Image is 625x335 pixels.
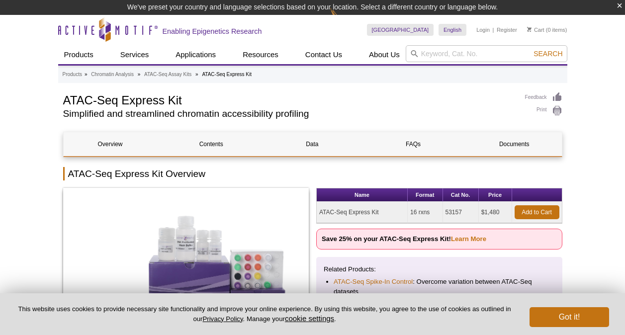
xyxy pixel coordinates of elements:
[138,72,141,77] li: »
[202,72,252,77] li: ATAC-Seq Express Kit
[266,132,359,156] a: Data
[367,24,434,36] a: [GEOGRAPHIC_DATA]
[530,307,609,327] button: Got it!
[525,105,562,116] a: Print
[144,70,191,79] a: ATAC-Seq Assay Kits
[317,202,408,223] td: ATAC-Seq Express Kit
[408,188,443,202] th: Format
[479,202,512,223] td: $1,480
[114,45,155,64] a: Services
[443,188,479,202] th: Cat No.
[476,26,490,33] a: Login
[63,167,562,180] h2: ATAC-Seq Express Kit Overview
[534,50,562,58] span: Search
[163,27,262,36] h2: Enabling Epigenetics Research
[439,24,466,36] a: English
[285,314,334,323] button: cookie settings
[317,188,408,202] th: Name
[330,7,357,31] img: Change Here
[299,45,348,64] a: Contact Us
[531,49,565,58] button: Search
[63,70,82,79] a: Products
[527,27,532,32] img: Your Cart
[515,205,559,219] a: Add to Cart
[91,70,134,79] a: Chromatin Analysis
[497,26,517,33] a: Register
[324,264,555,274] p: Related Products:
[202,315,243,323] a: Privacy Policy
[527,24,567,36] li: (0 items)
[493,24,494,36] li: |
[85,72,88,77] li: »
[408,202,443,223] td: 16 rxns
[363,45,406,64] a: About Us
[527,26,544,33] a: Cart
[195,72,198,77] li: »
[63,109,515,118] h2: Simplified and streamlined chromatin accessibility profiling
[334,277,545,297] li: : Overcome variation between ATAC-Seq datasets
[237,45,284,64] a: Resources
[451,235,486,243] a: Learn More
[170,45,222,64] a: Applications
[63,92,515,107] h1: ATAC-Seq Express Kit
[443,202,479,223] td: 53157
[366,132,460,156] a: FAQs
[406,45,567,62] input: Keyword, Cat. No.
[322,235,486,243] strong: Save 25% on your ATAC-Seq Express Kit!
[64,132,157,156] a: Overview
[479,188,512,202] th: Price
[165,132,258,156] a: Contents
[467,132,561,156] a: Documents
[525,92,562,103] a: Feedback
[16,305,513,324] p: This website uses cookies to provide necessary site functionality and improve your online experie...
[334,277,413,287] a: ATAC-Seq Spike-In Control
[58,45,99,64] a: Products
